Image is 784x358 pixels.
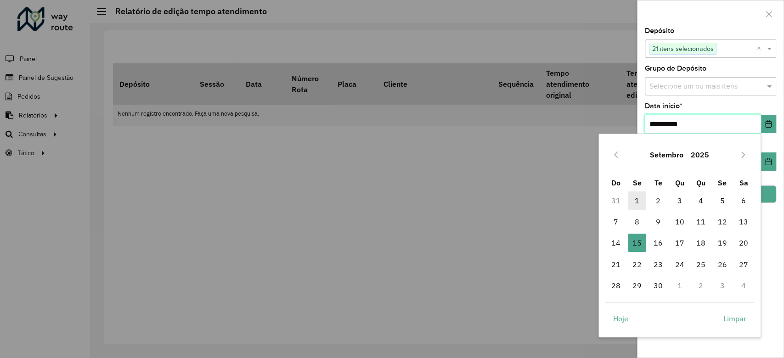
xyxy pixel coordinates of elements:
td: 17 [669,232,690,253]
span: 12 [713,213,731,231]
button: Choose Year [687,144,713,166]
div: Choose Date [598,134,761,337]
span: Qu [696,178,705,187]
span: Qu [675,178,684,187]
span: Do [611,178,620,187]
span: 8 [628,213,646,231]
td: 9 [648,211,669,232]
td: 2 [648,190,669,211]
td: 5 [711,190,733,211]
span: Se [718,178,727,187]
td: 4 [733,275,754,296]
td: 25 [690,254,711,275]
span: Hoje [613,313,628,324]
td: 11 [690,211,711,232]
td: 6 [733,190,754,211]
td: 10 [669,211,690,232]
button: Next Month [736,147,750,162]
span: 30 [649,276,667,295]
label: Data início [645,101,682,112]
td: 15 [626,232,648,253]
button: Previous Month [609,147,623,162]
td: 8 [626,211,648,232]
td: 30 [648,275,669,296]
td: 13 [733,211,754,232]
td: 14 [605,232,626,253]
td: 26 [711,254,733,275]
label: Grupo de Depósito [645,63,706,74]
span: 29 [628,276,646,295]
td: 22 [626,254,648,275]
span: 11 [692,213,710,231]
span: 2 [649,191,667,210]
button: Hoje [605,309,636,328]
td: 21 [605,254,626,275]
label: Depósito [645,25,674,36]
span: 15 [628,234,646,252]
span: 14 [606,234,625,252]
span: 7 [606,213,625,231]
td: 19 [711,232,733,253]
span: 25 [692,255,710,274]
td: 18 [690,232,711,253]
td: 16 [648,232,669,253]
span: 6 [734,191,753,210]
span: Te [654,178,662,187]
span: 10 [671,213,689,231]
span: 1 [628,191,646,210]
td: 28 [605,275,626,296]
button: Choose Date [761,152,776,171]
td: 3 [711,275,733,296]
span: 28 [606,276,625,295]
span: 27 [734,255,753,274]
td: 3 [669,190,690,211]
span: 3 [671,191,689,210]
span: 20 [734,234,753,252]
span: Clear all [757,43,765,54]
td: 27 [733,254,754,275]
td: 20 [733,232,754,253]
span: 16 [649,234,667,252]
td: 24 [669,254,690,275]
td: 7 [605,211,626,232]
span: 13 [734,213,753,231]
span: 26 [713,255,731,274]
button: Limpar [716,309,754,328]
span: 22 [628,255,646,274]
span: 23 [649,255,667,274]
td: 1 [669,275,690,296]
span: Limpar [723,313,746,324]
td: 12 [711,211,733,232]
td: 29 [626,275,648,296]
td: 4 [690,190,711,211]
td: 1 [626,190,648,211]
td: 2 [690,275,711,296]
button: Choose Date [761,115,776,133]
td: 23 [648,254,669,275]
span: 9 [649,213,667,231]
span: 5 [713,191,731,210]
span: Sa [739,178,748,187]
span: 4 [692,191,710,210]
button: Choose Month [646,144,687,166]
td: 31 [605,190,626,211]
span: Se [632,178,641,187]
span: 21 [606,255,625,274]
span: 19 [713,234,731,252]
span: 17 [671,234,689,252]
span: 21 itens selecionados [650,43,716,54]
span: 18 [692,234,710,252]
span: 24 [671,255,689,274]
